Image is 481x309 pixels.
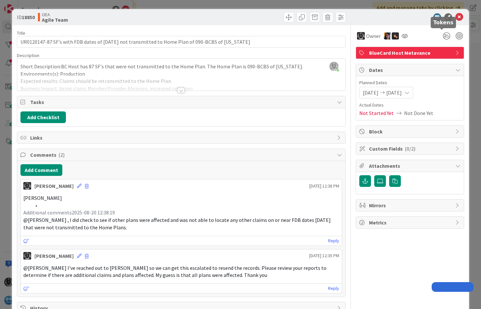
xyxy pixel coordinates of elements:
[386,89,402,97] span: [DATE]
[384,32,391,40] img: TC
[23,209,115,216] span: Additional comments2025-08-20 12:38:19
[369,201,452,209] span: Mirrors
[369,66,452,74] span: Dates
[20,63,342,70] p: Short Description:BC Host has 87 SF's that were not transmitted to the Home Plan. The Home Plan i...
[23,265,327,279] span: @[PERSON_NAME] I've reached out to [PERSON_NAME] so we can get this escalated to resend the recor...
[42,17,68,22] b: Agile Team
[404,109,433,117] span: Not Done Yet
[309,252,339,259] span: [DATE] 12:35 PM
[369,49,452,57] span: BlueCard Host Metavance
[23,252,31,260] img: KG
[34,252,74,260] div: [PERSON_NAME]
[17,13,35,21] span: ID
[30,151,334,159] span: Comments
[58,152,65,158] span: ( 2 )
[359,79,461,86] span: Planned Dates
[20,70,342,78] p: Environments(s): Production
[369,162,452,170] span: Attachments
[20,111,66,123] button: Add Checklist
[17,30,25,36] label: Title
[392,32,399,40] img: ZB
[328,237,339,245] a: Reply
[42,12,68,17] span: OEA
[405,145,415,152] span: ( 0/2 )
[359,102,461,109] span: Actual Dates
[369,145,452,153] span: Custom Fields
[369,128,452,135] span: Block
[23,195,62,201] span: [PERSON_NAME]
[329,62,339,71] img: ddRgQ3yRm5LdI1ED0PslnJbT72KgN0Tb.jfif
[309,183,339,189] span: [DATE] 12:38 PM
[23,217,332,231] span: @[PERSON_NAME] , I did check to see if other plans were affected and was not able to locate any o...
[328,284,339,292] a: Reply
[359,109,394,117] span: Not Started Yet
[366,32,381,40] span: Owner
[20,164,62,176] button: Add Comment
[433,19,453,26] h5: Tokens
[22,14,35,20] b: 18850
[30,98,334,106] span: Tasks
[363,89,378,97] span: [DATE]
[369,219,452,226] span: Metrics
[17,36,346,48] input: type card name here...
[23,182,31,190] img: KG
[357,32,365,40] img: KG
[34,182,74,190] div: [PERSON_NAME]
[30,134,334,142] span: Links
[17,52,39,58] span: Description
